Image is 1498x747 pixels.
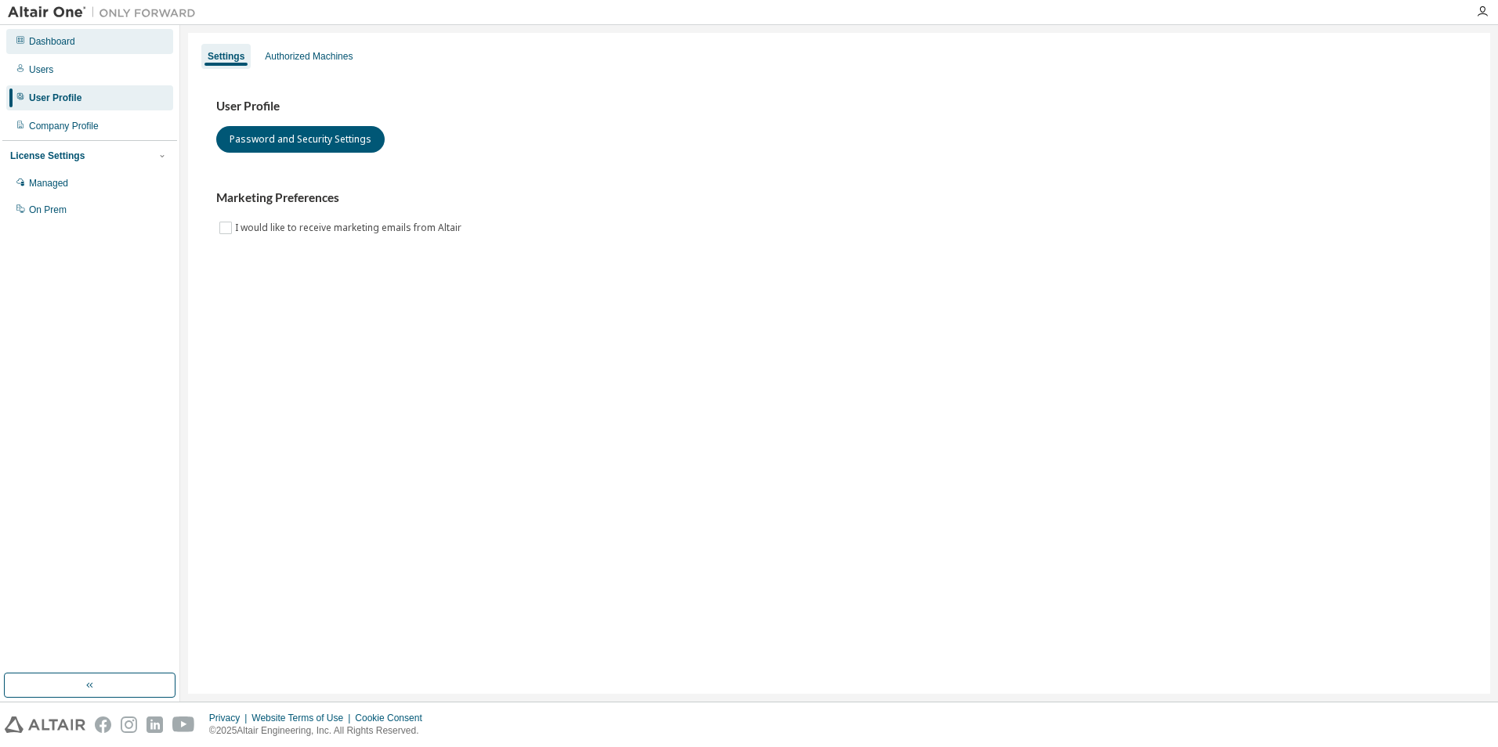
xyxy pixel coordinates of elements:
div: License Settings [10,150,85,162]
div: User Profile [29,92,81,104]
img: youtube.svg [172,716,195,733]
img: Altair One [8,5,204,20]
div: Company Profile [29,120,99,132]
h3: Marketing Preferences [216,190,1462,206]
h3: User Profile [216,99,1462,114]
img: facebook.svg [95,716,111,733]
div: On Prem [29,204,67,216]
div: Authorized Machines [265,50,353,63]
div: Dashboard [29,35,75,48]
div: Managed [29,177,68,189]
div: Website Terms of Use [251,712,355,724]
img: linkedin.svg [147,716,163,733]
div: Settings [208,50,244,63]
div: Privacy [209,712,251,724]
div: Cookie Consent [355,712,431,724]
img: altair_logo.svg [5,716,85,733]
label: I would like to receive marketing emails from Altair [235,218,465,237]
p: © 2025 Altair Engineering, Inc. All Rights Reserved. [209,724,432,738]
div: Users [29,63,53,76]
button: Password and Security Settings [216,126,385,153]
img: instagram.svg [121,716,137,733]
